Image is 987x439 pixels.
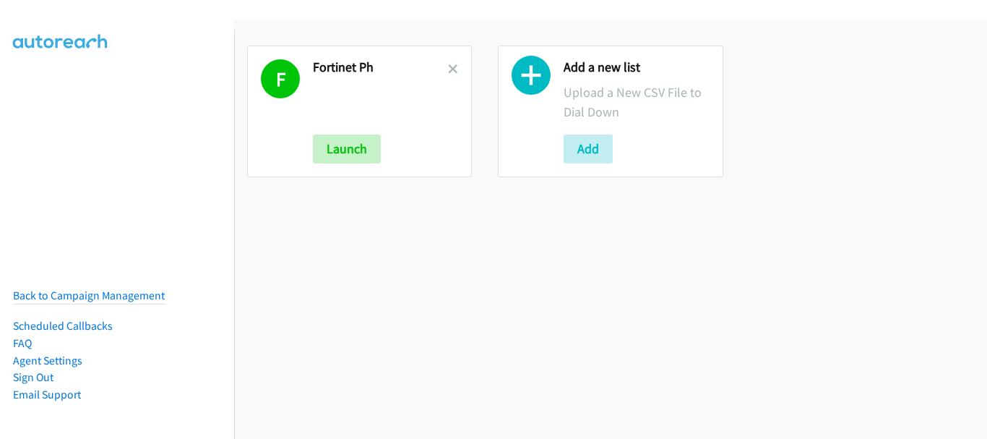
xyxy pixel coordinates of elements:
p: Upload a New CSV File to Dial Down [564,82,709,122]
a: Sign Out [13,370,53,384]
h1: F [261,59,300,98]
h2: Fortinet Ph [313,59,448,76]
a: Back to Campaign Management [13,289,165,302]
a: FAQ [13,336,32,350]
button: Add [564,135,613,163]
a: Email Support [13,388,81,401]
a: Agent Settings [13,354,82,367]
button: Launch [313,135,381,163]
a: Scheduled Callbacks [13,319,113,333]
h2: Add a new list [564,59,709,76]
